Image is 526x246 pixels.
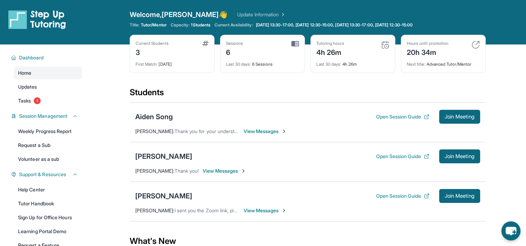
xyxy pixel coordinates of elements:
[14,225,82,238] a: Learning Portal Demo
[381,41,389,49] img: card
[241,168,246,174] img: Chevron-Right
[445,154,475,158] span: Join Meeting
[279,11,286,18] img: Chevron Right
[439,110,480,124] button: Join Meeting
[19,113,67,120] span: Session Management
[130,22,139,28] span: Title:
[130,10,228,19] span: Welcome, [PERSON_NAME] 👋
[281,129,287,134] img: Chevron-Right
[130,87,486,102] div: Students
[202,41,209,46] img: card
[376,192,429,199] button: Open Session Guide
[14,67,82,79] a: Home
[281,208,287,213] img: Chevron-Right
[407,41,448,46] div: Hours until promotion
[203,167,246,174] span: View Messages
[135,128,175,134] span: [PERSON_NAME] :
[19,54,44,61] span: Dashboard
[16,113,78,120] button: Session Management
[316,61,341,67] span: Last 30 days :
[19,171,66,178] span: Support & Resources
[316,41,344,46] div: Tutoring hours
[256,22,413,28] span: [DATE] 13:30-17:00, [DATE] 12:30-15:00, [DATE] 13:30-17:00, [DATE] 12:30-15:00
[135,191,192,201] div: [PERSON_NAME]
[407,61,426,67] span: Next title :
[14,125,82,138] a: Weekly Progress Report
[135,207,175,213] span: [PERSON_NAME] :
[191,22,210,28] span: 1 Students
[316,46,344,57] div: 4h 26m
[136,41,169,46] div: Current Students
[171,22,190,28] span: Capacity:
[136,46,169,57] div: 3
[237,11,286,18] a: Update Information
[135,112,173,122] div: Aiden Song
[445,115,475,119] span: Join Meeting
[18,83,37,90] span: Updates
[407,46,448,57] div: 20h 34m
[16,171,78,178] button: Support & Resources
[14,211,82,224] a: Sign Up for Office Hours
[376,153,429,160] button: Open Session Guide
[14,183,82,196] a: Help Center
[141,22,167,28] span: Tutor/Mentor
[226,46,243,57] div: 6
[135,151,192,161] div: [PERSON_NAME]
[18,97,31,104] span: Tasks
[445,194,475,198] span: Join Meeting
[14,81,82,93] a: Updates
[136,57,209,67] div: [DATE]
[8,10,66,29] img: logo
[135,168,175,174] span: [PERSON_NAME] :
[439,149,480,163] button: Join Meeting
[471,41,480,49] img: card
[175,168,199,174] span: Thank you!
[34,97,41,104] span: 1
[14,153,82,165] a: Volunteer as a sub
[175,207,329,213] span: I sent you the Zoom link, please join it as soon as possible. Thank you!
[215,22,253,28] span: Current Availability:
[291,41,299,47] img: card
[18,69,31,76] span: Home
[316,57,389,67] div: 4h 26m
[501,221,520,240] button: chat-button
[244,128,287,135] span: View Messages
[376,113,429,120] button: Open Session Guide
[439,189,480,203] button: Join Meeting
[14,139,82,151] a: Request a Sub
[226,61,251,67] span: Last 30 days :
[14,95,82,107] a: Tasks1
[226,57,299,67] div: 6 Sessions
[136,61,158,67] span: First Match :
[254,22,414,28] a: [DATE] 13:30-17:00, [DATE] 12:30-15:00, [DATE] 13:30-17:00, [DATE] 12:30-15:00
[407,57,480,67] div: Advanced Tutor/Mentor
[244,207,287,214] span: View Messages
[175,128,250,134] span: Thank you for your understanding!
[226,41,243,46] div: Sessions
[14,197,82,210] a: Tutor Handbook
[16,54,78,61] button: Dashboard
